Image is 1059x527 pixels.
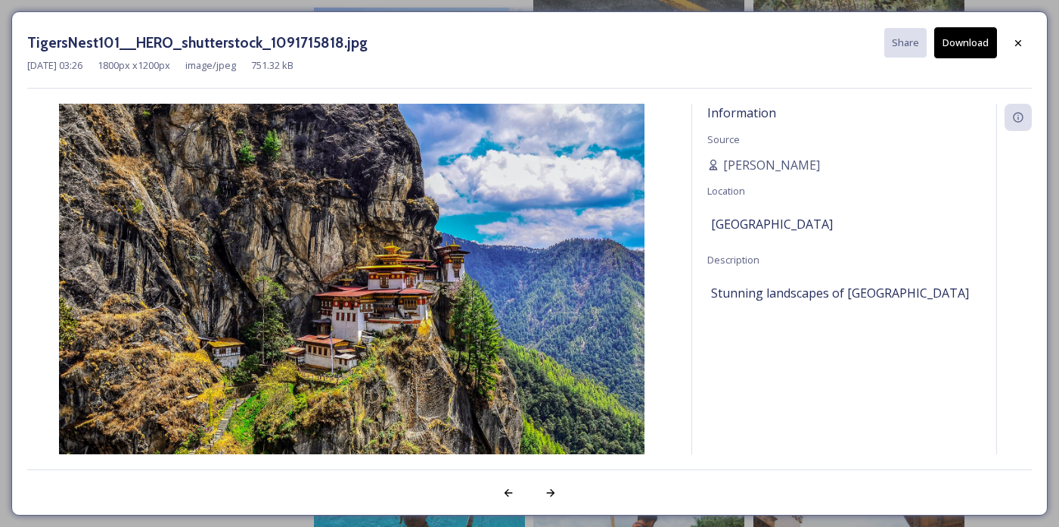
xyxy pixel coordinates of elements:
span: Source [707,133,740,146]
span: Information [707,104,776,121]
span: Description [707,253,759,267]
span: Stunning landscapes of [GEOGRAPHIC_DATA] [711,284,969,302]
span: image/jpeg [185,58,236,73]
span: [PERSON_NAME] [723,156,820,174]
span: [DATE] 03:26 [27,58,82,73]
h3: TigersNest101__HERO_shutterstock_1091715818.jpg [27,32,368,54]
span: Location [707,184,745,198]
button: Share [884,28,927,58]
span: 1800 px x 1200 px [98,58,170,73]
span: [GEOGRAPHIC_DATA] [711,215,833,233]
button: Download [934,27,997,58]
span: 751.32 kB [251,58,293,73]
img: TigersNest101__HERO_shutterstock_1091715818.jpg [27,104,676,494]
